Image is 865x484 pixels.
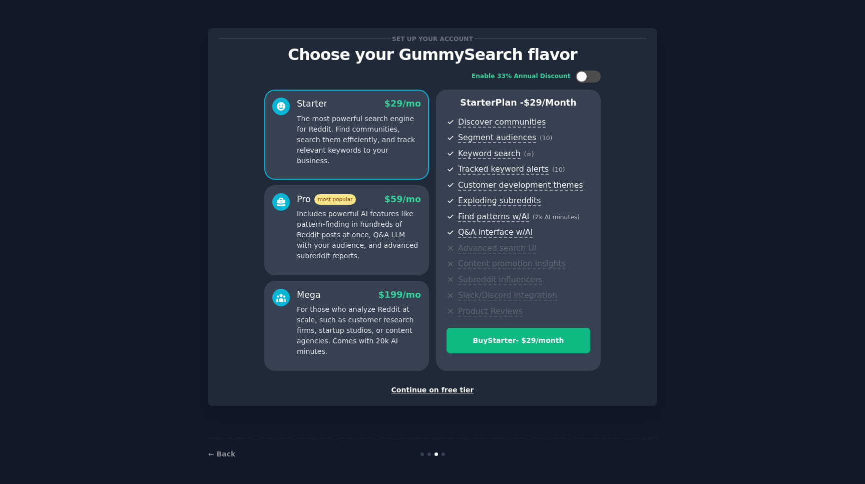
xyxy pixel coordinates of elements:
span: Set up your account [390,34,475,44]
p: Choose your GummySearch flavor [219,46,646,64]
button: BuyStarter- $29/month [447,328,590,353]
span: Subreddit influencers [458,275,542,285]
span: Tracked keyword alerts [458,164,549,175]
p: The most powerful search engine for Reddit. Find communities, search them efficiently, and track ... [297,114,421,166]
span: ( 2k AI minutes ) [533,214,580,221]
span: ( 10 ) [552,166,565,173]
div: Buy Starter - $ 29 /month [447,335,590,346]
div: Mega [297,289,321,301]
div: Starter [297,98,327,110]
span: most popular [314,194,356,205]
span: Advanced search UI [458,243,536,254]
span: Slack/Discord integration [458,290,557,301]
div: Enable 33% Annual Discount [472,72,571,81]
span: $ 199 /mo [378,290,421,300]
div: Pro [297,193,356,206]
span: Find patterns w/AI [458,212,529,222]
span: Content promotion insights [458,259,566,269]
p: Includes powerful AI features like pattern-finding in hundreds of Reddit posts at once, Q&A LLM w... [297,209,421,261]
span: ( ∞ ) [524,151,534,158]
span: $ 29 /mo [384,99,421,109]
span: Exploding subreddits [458,196,541,206]
span: Product Reviews [458,306,523,317]
span: $ 29 /month [524,98,577,108]
span: Q&A interface w/AI [458,227,533,238]
span: Segment audiences [458,133,536,143]
span: $ 59 /mo [384,194,421,204]
span: Discover communities [458,117,546,128]
span: ( 10 ) [540,135,552,142]
span: Customer development themes [458,180,583,191]
p: For those who analyze Reddit at scale, such as customer research firms, startup studios, or conte... [297,304,421,357]
div: Continue on free tier [219,385,646,395]
a: ← Back [208,450,235,458]
span: Keyword search [458,149,521,159]
p: Starter Plan - [447,97,590,109]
